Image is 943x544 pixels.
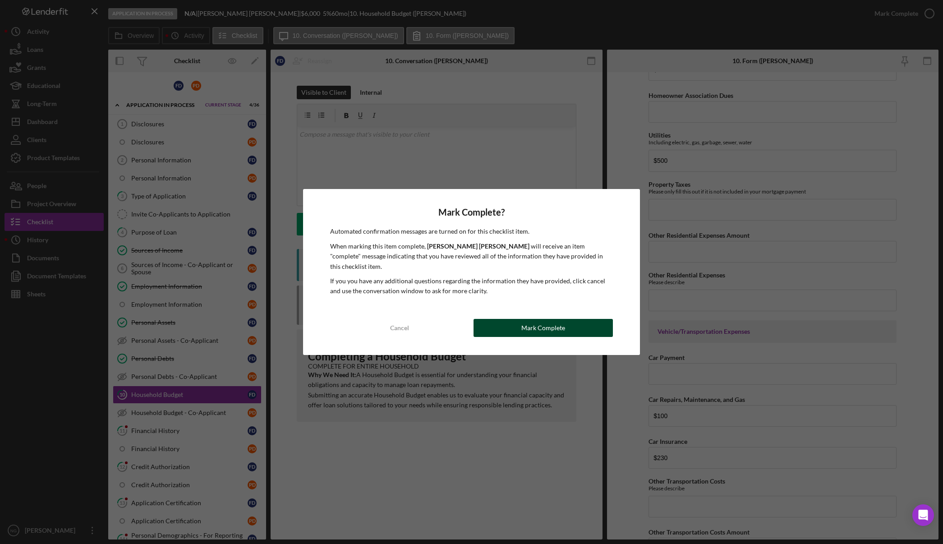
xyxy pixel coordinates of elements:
[330,241,613,272] p: When marking this item complete, will receive an item "complete" message indicating that you have...
[474,319,613,337] button: Mark Complete
[521,319,565,337] div: Mark Complete
[912,504,934,526] div: Open Intercom Messenger
[390,319,409,337] div: Cancel
[427,242,529,250] b: [PERSON_NAME] [PERSON_NAME]
[330,226,613,236] p: Automated confirmation messages are turned on for this checklist item.
[330,276,613,296] p: If you you have any additional questions regarding the information they have provided, click canc...
[330,207,613,217] h4: Mark Complete?
[330,319,469,337] button: Cancel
